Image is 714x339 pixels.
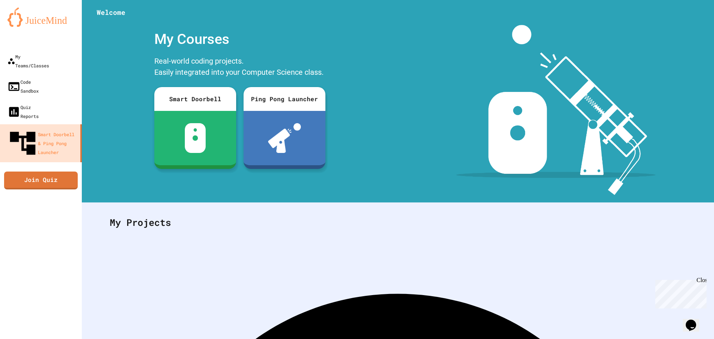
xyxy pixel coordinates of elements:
[151,54,329,81] div: Real-world coding projects. Easily integrated into your Computer Science class.
[268,123,301,153] img: ppl-with-ball.png
[652,277,707,308] iframe: chat widget
[7,128,77,159] div: Smart Doorbell & Ping Pong Launcher
[456,25,656,195] img: banner-image-my-projects.png
[244,87,325,111] div: Ping Pong Launcher
[683,309,707,332] iframe: chat widget
[7,52,49,70] div: My Teams/Classes
[4,172,78,189] a: Join Quiz
[3,3,51,47] div: Chat with us now!Close
[102,208,694,237] div: My Projects
[7,103,39,121] div: Quiz Reports
[7,7,74,27] img: logo-orange.svg
[185,123,206,153] img: sdb-white.svg
[154,87,236,111] div: Smart Doorbell
[7,77,39,95] div: Code Sandbox
[151,25,329,54] div: My Courses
